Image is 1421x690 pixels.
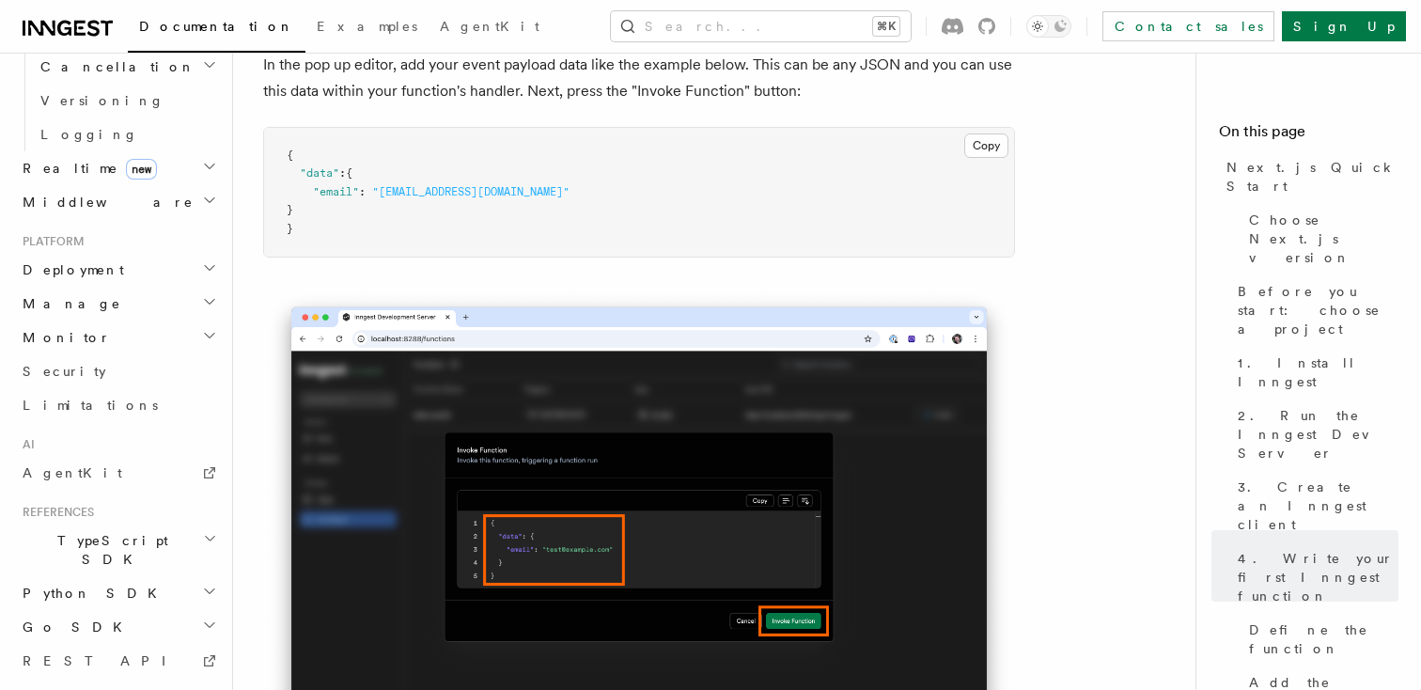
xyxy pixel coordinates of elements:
a: Next.js Quick Start [1219,150,1398,203]
button: Go SDK [15,610,221,644]
span: REST API [23,653,182,668]
a: Define the function [1241,613,1398,666]
p: In the pop up editor, add your event payload data like the example below. This can be any JSON an... [263,52,1015,104]
a: Examples [305,6,429,51]
a: Sign Up [1282,11,1406,41]
span: Platform [15,234,85,249]
span: Monitor [15,328,111,347]
button: Monitor [15,321,221,354]
span: Before you start: choose a project [1238,282,1398,338]
button: Search...⌘K [611,11,911,41]
a: Before you start: choose a project [1230,274,1398,346]
button: Middleware [15,185,221,219]
a: Logging [33,118,221,151]
span: TypeScript SDK [15,531,203,569]
span: Go SDK [15,618,133,636]
span: } [287,222,293,235]
a: Contact sales [1102,11,1274,41]
span: { [346,166,352,180]
button: Deployment [15,253,221,287]
a: Documentation [128,6,305,53]
span: Next.js Quick Start [1226,158,1398,196]
span: { [287,149,293,162]
span: Define the function [1249,620,1398,658]
span: AgentKit [440,19,539,34]
span: Middleware [15,193,194,212]
span: "email" [313,185,359,198]
kbd: ⌘K [873,17,899,36]
button: Cancellation [33,50,221,84]
a: AgentKit [429,6,551,51]
span: 1. Install Inngest [1238,353,1398,391]
span: } [287,203,293,216]
a: 3. Create an Inngest client [1230,470,1398,541]
h4: On this page [1219,120,1398,150]
span: Examples [317,19,417,34]
span: : [339,166,346,180]
a: 4. Write your first Inngest function [1230,541,1398,613]
a: 2. Run the Inngest Dev Server [1230,399,1398,470]
span: Documentation [139,19,294,34]
a: REST API [15,644,221,678]
a: Limitations [15,388,221,422]
span: 3. Create an Inngest client [1238,478,1398,534]
span: Logging [40,127,138,142]
span: 2. Run the Inngest Dev Server [1238,406,1398,463]
span: AgentKit [23,465,122,480]
span: Cancellation [33,57,195,76]
a: AgentKit [15,456,221,490]
span: Security [23,364,106,379]
span: Choose Next.js version [1249,211,1398,267]
button: Copy [964,133,1008,158]
button: Realtimenew [15,151,221,185]
a: 1. Install Inngest [1230,346,1398,399]
span: new [126,159,157,180]
button: Python SDK [15,576,221,610]
a: Choose Next.js version [1241,203,1398,274]
button: TypeScript SDK [15,524,221,576]
span: Realtime [15,159,157,178]
span: Python SDK [15,584,168,603]
span: Deployment [15,260,124,279]
span: 4. Write your first Inngest function [1238,549,1398,605]
span: Manage [15,294,121,313]
span: AI [15,437,35,452]
button: Manage [15,287,221,321]
a: Security [15,354,221,388]
span: : [359,185,366,198]
span: References [15,505,94,520]
button: Toggle dark mode [1026,15,1071,38]
span: "data" [300,166,339,180]
span: Versioning [40,93,164,108]
span: Limitations [23,398,158,413]
span: "[EMAIL_ADDRESS][DOMAIN_NAME]" [372,185,570,198]
a: Versioning [33,84,221,118]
